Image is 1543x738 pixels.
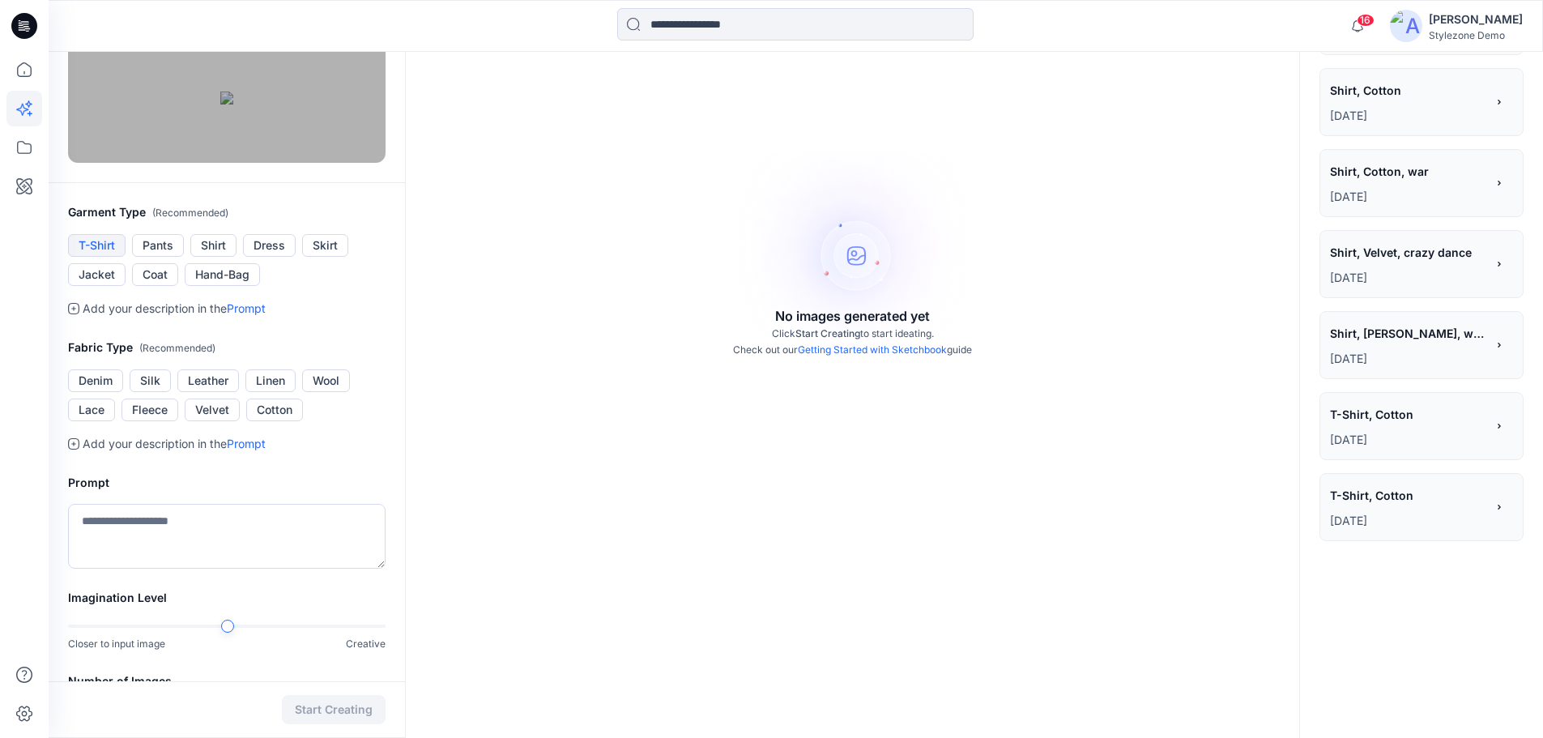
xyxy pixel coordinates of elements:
p: July 01, 2025 [1330,106,1485,126]
p: Add your description in the [83,299,266,318]
button: Skirt [302,234,348,257]
p: June 17, 2025 [1330,430,1485,450]
button: Velvet [185,399,240,421]
p: Creative [346,636,386,652]
p: July 01, 2025 [1330,268,1485,288]
h2: Fabric Type [68,338,386,358]
div: [PERSON_NAME] [1429,10,1523,29]
button: Jacket [68,263,126,286]
img: avatar [1390,10,1422,42]
p: Add your description in the [83,434,266,454]
span: T-Shirt, Cotton [1330,484,1484,507]
p: Closer to input image [68,636,165,652]
span: ( Recommended ) [139,342,215,354]
button: Denim [68,369,123,392]
button: Leather [177,369,239,392]
span: Start Creating [795,327,860,339]
button: Coat [132,263,178,286]
button: Linen [245,369,296,392]
h2: Number of Images [68,672,386,691]
button: Silk [130,369,171,392]
span: T-Shirt, Cotton [1330,403,1484,426]
a: Prompt [227,437,266,450]
span: Shirt, Cotton, war [1330,160,1484,183]
button: Shirt [190,234,237,257]
span: Shirt, Cotton, with love By the sea [1330,322,1484,345]
a: Prompt [227,301,266,315]
h2: Imagination Level [68,588,386,608]
p: July 01, 2025 [1330,349,1485,369]
button: Fleece [121,399,178,421]
p: July 01, 2025 [1330,187,1485,207]
button: Hand-Bag [185,263,260,286]
span: 16 [1357,14,1375,27]
span: Shirt, Cotton [1330,79,1484,102]
img: b75b262d-c32c-4ceb-a2dd-c5a190ad0807 [220,92,233,105]
span: Shirt, Velvet, crazy dance [1330,241,1484,264]
p: No images generated yet [775,306,930,326]
button: Cotton [246,399,303,421]
button: Wool [302,369,350,392]
p: Click to start ideating. Check out our guide [733,326,972,358]
button: Lace [68,399,115,421]
h2: Prompt [68,473,386,493]
a: Getting Started with Sketchbook [798,343,947,356]
button: T-Shirt [68,234,126,257]
h2: Garment Type [68,203,386,223]
button: Dress [243,234,296,257]
span: ( Recommended ) [152,207,228,219]
p: June 10, 2025 [1330,511,1485,531]
div: Stylezone Demo [1429,29,1523,41]
button: Pants [132,234,184,257]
